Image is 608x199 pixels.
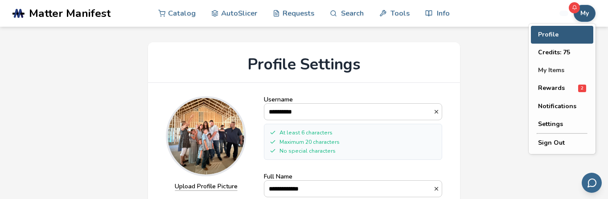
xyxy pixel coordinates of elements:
[574,5,596,22] button: My
[529,24,596,154] div: My
[531,61,593,79] button: My Items
[279,139,340,145] span: Maximum 20 characters
[531,134,593,152] button: Sign Out
[29,7,111,20] span: Matter Manifest
[264,96,442,120] label: Username
[433,186,442,192] button: Full Name
[531,26,593,44] button: Profile
[538,103,576,110] span: Notifications
[279,148,336,154] span: No special characters
[538,85,565,92] span: Rewards
[175,183,238,191] label: Upload Profile Picture
[531,44,593,61] button: Credits: 75
[264,104,433,120] input: Username
[264,173,442,197] label: Full Name
[531,115,593,133] button: Settings
[148,42,460,83] h1: Profile Settings
[279,130,333,136] span: At least 6 characters
[264,181,433,197] input: Full Name
[433,109,442,115] button: Username
[578,85,586,92] span: 2
[582,173,602,193] button: Send feedback via email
